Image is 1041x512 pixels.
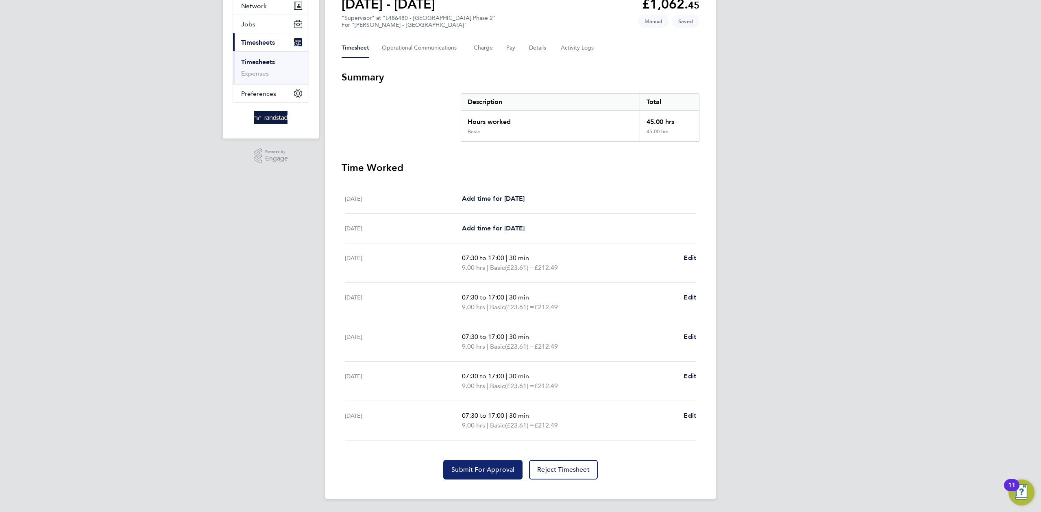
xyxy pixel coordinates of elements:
[684,293,696,301] span: Edit
[342,71,699,84] h3: Summary
[241,2,267,10] span: Network
[241,90,276,98] span: Preferences
[505,421,534,429] span: (£23.61) =
[684,372,696,380] span: Edit
[506,293,507,301] span: |
[461,111,640,128] div: Hours worked
[241,20,255,28] span: Jobs
[509,254,529,262] span: 30 min
[505,303,534,311] span: (£23.61) =
[254,148,288,164] a: Powered byEngage
[684,411,696,421] a: Edit
[684,371,696,381] a: Edit
[462,223,525,233] a: Add time for [DATE]
[509,412,529,419] span: 30 min
[487,421,488,429] span: |
[233,111,309,124] a: Go to home page
[345,332,462,351] div: [DATE]
[342,15,496,28] div: "Supervisor" at "L486480 - [GEOGRAPHIC_DATA] Phase 2"
[342,22,496,28] div: For "[PERSON_NAME] - [GEOGRAPHIC_DATA]"
[505,264,534,271] span: (£23.61) =
[509,333,529,341] span: 30 min
[509,372,529,380] span: 30 min
[487,303,488,311] span: |
[487,382,488,390] span: |
[506,412,507,419] span: |
[537,466,590,474] span: Reject Timesheet
[490,263,505,273] span: Basic
[529,38,548,58] button: Details
[462,372,504,380] span: 07:30 to 17:00
[462,195,525,202] span: Add time for [DATE]
[534,303,558,311] span: £212.49
[684,293,696,302] a: Edit
[529,460,598,479] button: Reject Timesheet
[382,38,461,58] button: Operational Communications
[265,148,288,155] span: Powered by
[534,382,558,390] span: £212.49
[534,264,558,271] span: £212.49
[345,411,462,430] div: [DATE]
[1008,479,1034,505] button: Open Resource Center, 11 new notifications
[345,293,462,312] div: [DATE]
[254,111,288,124] img: randstad-logo-retina.png
[462,333,504,341] span: 07:30 to 17:00
[241,69,269,77] a: Expenses
[462,224,525,232] span: Add time for [DATE]
[345,371,462,391] div: [DATE]
[490,302,505,312] span: Basic
[345,223,462,233] div: [DATE]
[462,421,485,429] span: 9.00 hrs
[468,128,480,135] div: Basic
[640,111,699,128] div: 45.00 hrs
[462,382,485,390] span: 9.00 hrs
[672,15,699,28] span: This timesheet is Saved.
[461,94,640,110] div: Description
[490,342,505,351] span: Basic
[241,39,275,46] span: Timesheets
[443,460,523,479] button: Submit For Approval
[684,333,696,341] span: Edit
[505,343,534,350] span: (£23.61) =
[487,343,488,350] span: |
[638,15,669,28] span: This timesheet was manually created.
[561,38,595,58] button: Activity Logs
[490,421,505,430] span: Basic
[233,85,309,102] button: Preferences
[684,253,696,263] a: Edit
[462,303,485,311] span: 9.00 hrs
[233,33,309,51] button: Timesheets
[342,38,369,58] button: Timesheet
[490,381,505,391] span: Basic
[342,71,699,479] section: Timesheet
[462,412,504,419] span: 07:30 to 17:00
[506,333,507,341] span: |
[506,254,507,262] span: |
[506,38,516,58] button: Pay
[509,293,529,301] span: 30 min
[1008,485,1015,496] div: 11
[461,93,699,142] div: Summary
[474,38,493,58] button: Charge
[233,51,309,84] div: Timesheets
[462,293,504,301] span: 07:30 to 17:00
[233,15,309,33] button: Jobs
[487,264,488,271] span: |
[342,161,699,174] h3: Time Worked
[462,264,485,271] span: 9.00 hrs
[684,332,696,342] a: Edit
[534,343,558,350] span: £212.49
[684,412,696,419] span: Edit
[462,254,504,262] span: 07:30 to 17:00
[640,94,699,110] div: Total
[462,343,485,350] span: 9.00 hrs
[462,194,525,204] a: Add time for [DATE]
[345,253,462,273] div: [DATE]
[506,372,507,380] span: |
[345,194,462,204] div: [DATE]
[265,155,288,162] span: Engage
[534,421,558,429] span: £212.49
[451,466,514,474] span: Submit For Approval
[640,128,699,141] div: 45.00 hrs
[684,254,696,262] span: Edit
